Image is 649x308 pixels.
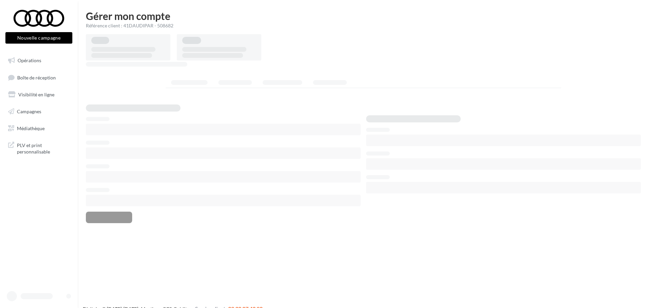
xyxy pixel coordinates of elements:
button: Nouvelle campagne [5,32,72,44]
span: Médiathèque [17,125,45,131]
h1: Gérer mon compte [86,11,641,21]
span: Visibilité en ligne [18,92,54,97]
a: Opérations [4,53,74,68]
a: Boîte de réception [4,70,74,85]
a: Campagnes [4,104,74,119]
div: Référence client : 41DAUDIPAR - 508682 [86,22,641,29]
a: Médiathèque [4,121,74,136]
span: PLV et print personnalisable [17,141,70,155]
a: PLV et print personnalisable [4,138,74,158]
span: Campagnes [17,109,41,114]
span: Opérations [18,57,41,63]
span: Boîte de réception [17,74,56,80]
a: Visibilité en ligne [4,88,74,102]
